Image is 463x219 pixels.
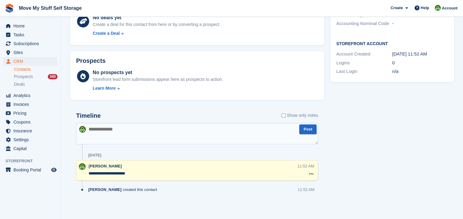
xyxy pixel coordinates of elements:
[299,124,316,135] button: Post
[13,135,50,144] span: Settings
[88,187,160,192] div: created this contact
[50,166,58,174] a: Preview store
[13,166,50,174] span: Booking Portal
[392,59,448,66] div: 0
[336,59,392,66] div: Logins
[79,163,86,170] img: Joel Booth
[13,109,50,117] span: Pricing
[392,20,448,27] div: -
[336,51,392,58] div: Account Created
[48,74,58,79] div: 340
[3,22,58,30] a: menu
[76,112,101,119] h2: Timeline
[298,187,314,192] div: 11:52 AM
[13,39,50,48] span: Subscriptions
[79,126,86,133] img: Joel Booth
[3,48,58,57] a: menu
[88,153,101,158] div: [DATE]
[93,76,223,83] div: Storefront lead form submissions appear here as prospects to action.
[282,112,318,119] label: Show only notes
[93,21,220,28] div: Create a deal for this contact from here or by converting a prospect.
[336,68,392,75] div: Last Login
[3,118,58,126] a: menu
[16,3,84,13] a: Move My Stuff Self Storage
[88,187,121,192] span: [PERSON_NAME]
[3,135,58,144] a: menu
[93,30,120,37] div: Create a Deal
[3,109,58,117] a: menu
[13,48,50,57] span: Sites
[3,39,58,48] a: menu
[282,112,286,119] input: Show only notes
[297,163,314,169] div: 11:52 AM
[14,81,58,88] a: Deals
[392,68,448,75] div: n/a
[336,20,392,27] div: Accounting Nominal Code
[3,166,58,174] a: menu
[421,5,429,11] span: Help
[14,74,33,80] span: Prospects
[3,100,58,109] a: menu
[13,22,50,30] span: Home
[89,164,122,168] span: [PERSON_NAME]
[13,31,50,39] span: Tasks
[14,74,58,80] a: Prospects 340
[3,57,58,66] a: menu
[5,158,61,164] span: Storefront
[13,127,50,135] span: Insurance
[3,31,58,39] a: menu
[336,40,448,46] h2: Storefront Account
[76,57,106,64] h2: Prospects
[3,91,58,100] a: menu
[14,66,58,72] a: Contacts
[13,144,50,153] span: Capital
[442,5,458,11] span: Account
[3,127,58,135] a: menu
[13,118,50,126] span: Coupons
[93,85,116,92] div: Learn More
[93,30,220,37] a: Create a Deal
[13,100,50,109] span: Invoices
[391,5,403,11] span: Create
[5,4,14,13] img: stora-icon-8386f47178a22dfd0bd8f6a31ec36ba5ce8667c1dd55bd0f319d3a0aa187defe.svg
[93,85,223,92] a: Learn More
[93,14,220,21] div: No deals yet
[3,144,58,153] a: menu
[435,5,441,11] img: Joel Booth
[392,51,448,58] div: [DATE] 11:52 AM
[93,69,223,76] div: No prospects yet
[13,57,50,66] span: CRM
[14,81,25,87] span: Deals
[13,91,50,100] span: Analytics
